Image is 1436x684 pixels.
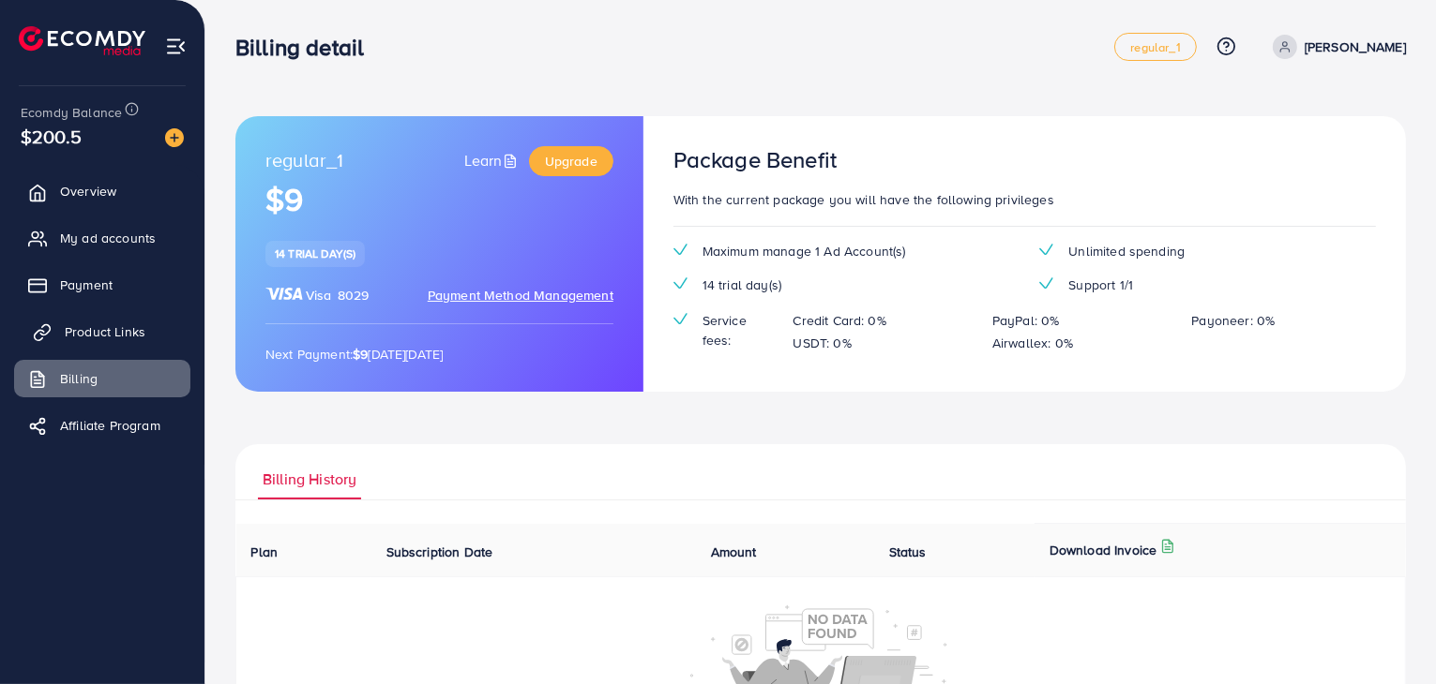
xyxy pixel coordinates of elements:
p: Download Invoice [1050,539,1157,561]
p: USDT: 0% [794,332,852,354]
p: Airwallex: 0% [992,332,1073,354]
a: regular_1 [1114,33,1196,61]
span: 14 trial day(s) [275,245,355,261]
span: Status [889,543,927,561]
a: My ad accounts [14,219,190,257]
span: Affiliate Program [60,416,160,435]
img: tick [1039,277,1053,290]
span: Amount [711,543,757,561]
a: [PERSON_NAME] [1265,35,1406,59]
a: Upgrade [529,146,613,176]
span: Payment Method Management [428,286,613,305]
a: Overview [14,172,190,210]
a: Product Links [14,313,190,350]
span: Visa [306,286,332,305]
a: Affiliate Program [14,407,190,444]
span: Upgrade [545,152,597,171]
span: 8029 [338,286,370,305]
a: Payment [14,266,190,304]
p: PayPal: 0% [992,309,1060,332]
span: Subscription Date [386,543,493,561]
img: logo [19,26,145,55]
img: menu [165,36,187,57]
img: tick [673,244,688,256]
span: Overview [60,182,116,201]
span: Plan [251,543,279,561]
span: Ecomdy Balance [21,103,122,122]
img: image [165,128,184,147]
img: tick [1039,244,1053,256]
p: Next Payment: [DATE][DATE] [265,343,613,365]
span: Support 1/1 [1068,275,1133,294]
span: 14 trial day(s) [703,275,781,294]
span: Service fees: [703,311,778,349]
p: Credit Card: 0% [794,309,886,332]
p: With the current package you will have the following privileges [673,188,1376,211]
span: Maximum manage 1 Ad Account(s) [703,242,906,260]
strong: $9 [353,345,368,364]
h1: $9 [265,181,613,219]
img: brand [265,286,303,302]
span: Billing [60,369,98,388]
span: Billing History [263,468,356,490]
span: Product Links [65,322,145,341]
img: tick [673,313,688,325]
span: regular_1 [265,146,343,176]
span: regular_1 [1130,41,1180,53]
iframe: Chat [1356,600,1422,670]
img: tick [673,277,688,290]
p: [PERSON_NAME] [1305,36,1406,58]
span: My ad accounts [60,229,156,247]
span: Payment [60,275,113,294]
h3: Billing detail [235,34,379,61]
a: Billing [14,360,190,397]
span: $200.5 [21,123,82,150]
a: Learn [464,150,521,171]
span: Unlimited spending [1068,242,1185,260]
h3: Package Benefit [673,146,837,173]
p: Payoneer: 0% [1191,309,1275,332]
